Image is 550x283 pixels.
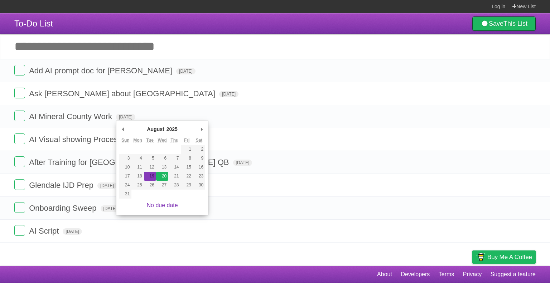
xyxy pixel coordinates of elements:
[439,268,454,281] a: Terms
[131,163,144,172] button: 11
[97,182,117,189] span: [DATE]
[168,163,180,172] button: 14
[144,154,156,163] button: 5
[144,163,156,172] button: 12
[158,138,167,143] abbr: Wednesday
[14,88,25,98] label: Done
[29,226,61,235] span: AI Script
[193,145,205,154] button: 2
[14,202,25,213] label: Done
[193,154,205,163] button: 9
[119,172,131,181] button: 17
[14,19,53,28] span: To-Do List
[29,112,114,121] span: AI Mineral County Work
[193,181,205,190] button: 30
[401,268,430,281] a: Developers
[14,156,25,167] label: Done
[147,202,178,208] a: No due date
[131,154,144,163] button: 4
[131,181,144,190] button: 25
[156,172,168,181] button: 20
[491,268,536,281] a: Suggest a feature
[29,181,95,190] span: Glendale IJD Prep
[14,133,25,144] label: Done
[168,172,180,181] button: 21
[193,163,205,172] button: 16
[503,20,527,27] b: This List
[168,181,180,190] button: 28
[472,16,536,31] a: SaveThis List
[156,163,168,172] button: 13
[156,181,168,190] button: 27
[181,163,193,172] button: 15
[181,172,193,181] button: 22
[181,154,193,163] button: 8
[29,89,217,98] span: Ask [PERSON_NAME] about [GEOGRAPHIC_DATA]
[233,160,252,166] span: [DATE]
[119,163,131,172] button: 10
[198,124,205,135] button: Next Month
[165,124,179,135] div: 2025
[14,225,25,236] label: Done
[14,65,25,75] label: Done
[476,251,486,263] img: Buy me a coffee
[116,114,135,120] span: [DATE]
[176,68,196,74] span: [DATE]
[146,138,154,143] abbr: Tuesday
[63,228,82,235] span: [DATE]
[29,66,174,75] span: Add AI prompt doc for [PERSON_NAME]
[170,138,178,143] abbr: Thursday
[156,154,168,163] button: 6
[193,172,205,181] button: 23
[14,111,25,121] label: Done
[29,158,231,167] span: After Training for [GEOGRAPHIC_DATA][US_STATE] QB
[131,172,144,181] button: 18
[463,268,482,281] a: Privacy
[181,145,193,154] button: 1
[144,181,156,190] button: 26
[29,204,98,213] span: Onboarding Sweep
[219,91,238,97] span: [DATE]
[101,205,120,212] span: [DATE]
[181,181,193,190] button: 29
[119,154,131,163] button: 3
[196,138,203,143] abbr: Saturday
[168,154,180,163] button: 7
[377,268,392,281] a: About
[487,251,532,263] span: Buy me a coffee
[121,138,130,143] abbr: Sunday
[29,135,124,144] span: AI Visual showing Process
[14,179,25,190] label: Done
[119,124,126,135] button: Previous Month
[146,124,165,135] div: August
[184,138,189,143] abbr: Friday
[133,138,142,143] abbr: Monday
[119,190,131,199] button: 31
[472,250,536,264] a: Buy me a coffee
[144,172,156,181] button: 19
[119,181,131,190] button: 24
